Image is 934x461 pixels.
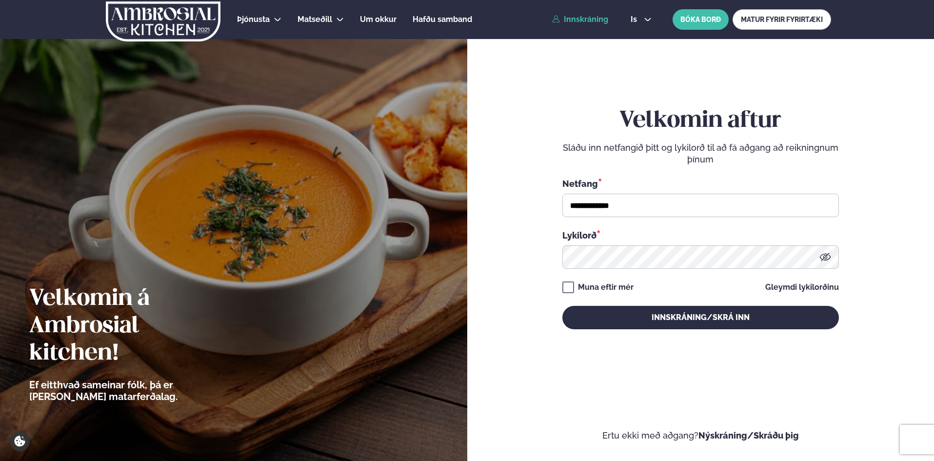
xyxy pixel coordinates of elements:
[298,15,332,24] span: Matseðill
[562,107,839,135] h2: Velkomin aftur
[673,9,729,30] button: BÓKA BORÐ
[497,430,905,441] p: Ertu ekki með aðgang?
[10,431,30,451] a: Cookie settings
[298,14,332,25] a: Matseðill
[623,16,659,23] button: is
[360,15,397,24] span: Um okkur
[698,430,799,441] a: Nýskráning/Skráðu þig
[237,15,270,24] span: Þjónusta
[237,14,270,25] a: Þjónusta
[360,14,397,25] a: Um okkur
[413,15,472,24] span: Hafðu samband
[631,16,640,23] span: is
[733,9,831,30] a: MATUR FYRIR FYRIRTÆKI
[562,229,839,241] div: Lykilorð
[562,142,839,165] p: Sláðu inn netfangið þitt og lykilorð til að fá aðgang að reikningnum þínum
[562,306,839,329] button: Innskráning/Skrá inn
[562,177,839,190] div: Netfang
[29,379,232,402] p: Ef eitthvað sameinar fólk, þá er [PERSON_NAME] matarferðalag.
[105,1,221,41] img: logo
[29,285,232,367] h2: Velkomin á Ambrosial kitchen!
[552,15,608,24] a: Innskráning
[413,14,472,25] a: Hafðu samband
[765,283,839,291] a: Gleymdi lykilorðinu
